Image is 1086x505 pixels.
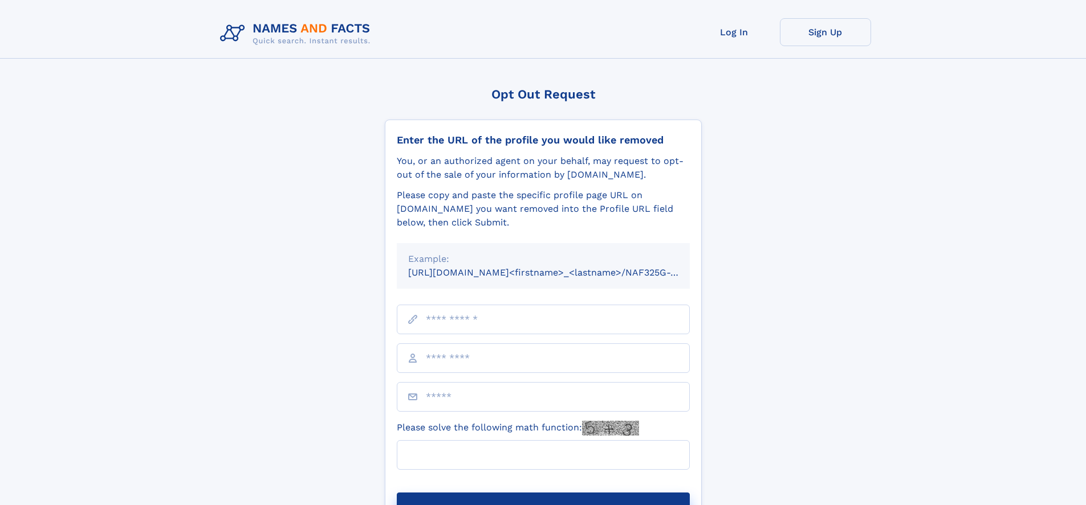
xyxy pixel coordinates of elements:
[408,267,711,278] small: [URL][DOMAIN_NAME]<firstname>_<lastname>/NAF325G-xxxxxxxx
[408,252,678,266] div: Example:
[215,18,380,49] img: Logo Names and Facts
[385,87,702,101] div: Opt Out Request
[397,134,690,146] div: Enter the URL of the profile you would like removed
[689,18,780,46] a: Log In
[397,421,639,436] label: Please solve the following math function:
[397,188,690,229] div: Please copy and paste the specific profile page URL on [DOMAIN_NAME] you want removed into the Pr...
[397,154,690,182] div: You, or an authorized agent on your behalf, may request to opt-out of the sale of your informatio...
[780,18,871,46] a: Sign Up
